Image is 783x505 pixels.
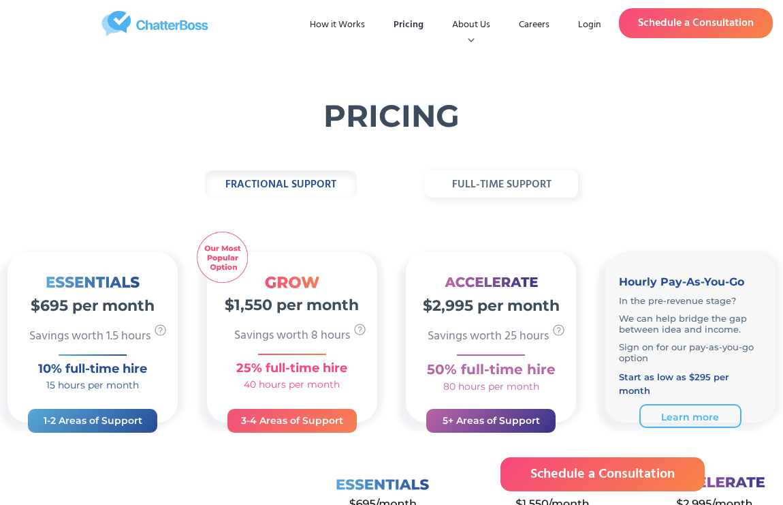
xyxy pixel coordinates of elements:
[11,11,299,36] a: home
[428,331,552,348] p: Savings worth 25 hours
[207,358,377,378] h3: 25% full-time hire
[29,331,154,348] p: Savings worth 1.5 hours
[234,330,353,347] p: Savings worth 8 hours
[225,176,336,194] strong: fractional support
[440,412,542,429] h3: 5+ Areas of Support
[406,288,576,317] h2: $2,995 per month
[406,359,576,380] h3: 50% full-time hire
[441,13,501,37] div: About Us
[452,176,552,194] strong: full-time support
[452,18,490,32] div: About Us
[7,288,178,317] h2: $695 per month
[567,13,612,37] a: Login
[619,8,773,38] a: Schedule a Consultation
[7,378,178,392] h4: 15 hours per month
[42,412,144,429] h3: 1-2 Areas of Support
[508,13,560,37] a: Careers
[299,13,376,37] a: How it Works
[207,378,377,391] h4: 40 hours per month
[406,380,576,393] h4: 80 hours per month
[7,359,178,378] h3: 10% full-time hire
[383,13,434,37] a: Pricing
[502,123,775,445] iframe: Drift Widget Chat Window
[715,437,767,489] iframe: Drift Widget Chat Controller
[241,412,343,429] h3: 3-4 Areas of Support
[207,288,377,316] h2: $1,550 per month
[500,457,705,491] a: Schedule a Consultation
